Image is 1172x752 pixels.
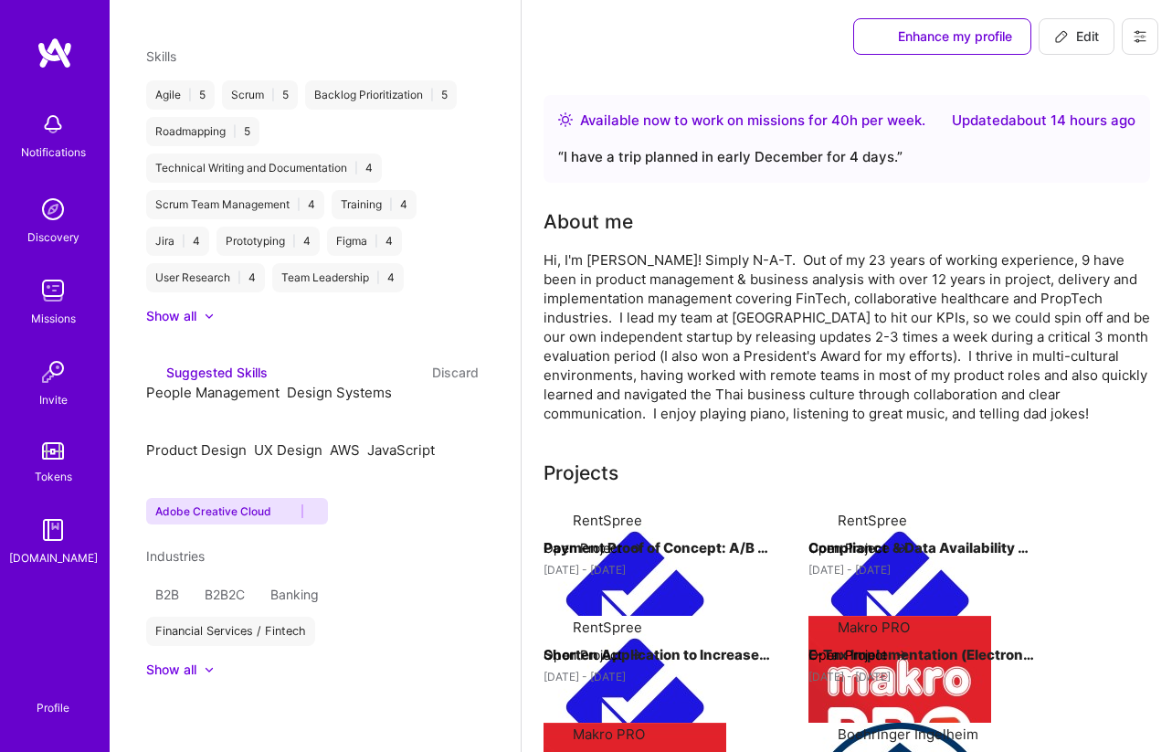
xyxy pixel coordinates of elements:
[259,461,273,474] i: Accept
[146,617,315,646] div: Financial Services / Fintech
[37,698,69,715] div: Profile
[335,461,349,474] i: Accept
[146,548,205,564] span: Industries
[146,363,268,382] div: Suggested Skills
[376,270,380,285] span: |
[261,580,328,609] div: Banking
[146,441,247,459] span: Product Design
[31,309,76,328] div: Missions
[9,548,98,567] div: [DOMAIN_NAME]
[35,512,71,548] img: guide book
[42,442,64,460] img: tokens
[182,234,185,249] span: |
[1054,27,1099,46] span: Edit
[238,270,241,285] span: |
[35,354,71,390] img: Invite
[146,80,215,110] div: Agile 5
[146,307,196,325] div: Show all
[367,441,435,459] span: JavaScript
[225,10,238,24] i: Reject
[346,10,360,24] i: Reject
[580,110,925,132] div: Available now to work on missions for h per week .
[272,263,404,292] div: Team Leadership 4
[558,146,1135,168] div: “ I have a trip planned in early December for 4 days. ”
[573,618,642,637] div: RentSpree
[335,476,349,490] i: Reject
[544,538,644,557] button: Open Project
[544,643,772,667] h4: Shorten Application to Increase Submission Rates
[152,418,165,432] i: Reject
[544,208,633,236] div: About me
[872,30,887,45] i: icon SuggestedTeams
[35,467,72,486] div: Tokens
[309,504,322,518] i: Reject
[327,227,402,256] div: Figma 4
[853,18,1031,55] button: Enhance my profile
[233,124,237,139] span: |
[808,667,1037,686] div: [DATE] - [DATE]
[573,725,645,744] div: Makro PRO
[37,37,73,69] img: logo
[952,110,1135,132] div: Updated about 14 hours ago
[146,190,324,219] div: Scrum Team Management 4
[292,418,306,432] i: Reject
[430,88,434,102] span: |
[39,390,68,409] div: Invite
[146,263,265,292] div: User Research 4
[544,509,726,692] img: Company logo
[146,117,259,146] div: Roadmapping 5
[831,111,850,129] span: 40
[427,362,484,383] button: Discard
[544,645,644,664] button: Open Project
[629,541,644,556] img: arrow-right
[808,538,909,557] button: Open Project
[375,234,378,249] span: |
[282,504,296,518] i: Accept
[373,476,386,490] i: Reject
[894,648,909,662] img: arrow-right
[35,106,71,143] img: bell
[544,560,772,579] div: [DATE] - [DATE]
[808,643,1037,667] h4: E-Tax Implementation (Electronic Tax Invoices)
[287,384,392,401] span: Design Systems
[254,441,322,459] span: UX Design
[808,645,909,664] button: Open Project
[330,441,360,459] span: AWS
[30,679,76,715] a: Profile
[152,10,165,24] i: Reject
[152,403,165,417] i: Accept
[544,250,1150,423] div: Hi, I'm [PERSON_NAME]! Simply N-A-T. Out of my 23 years of working experience, 9 have been in pro...
[292,403,306,417] i: Accept
[259,476,273,490] i: Reject
[389,197,393,212] span: |
[188,88,192,102] span: |
[838,725,978,744] div: Boehringer Ingelheim
[21,143,86,162] div: Notifications
[544,536,772,560] h4: Payment Proof of Concept: A/B Test for Application Completion and Submission Rates
[573,511,642,530] div: RentSpree
[354,161,358,175] span: |
[146,384,280,401] span: People Management
[292,234,296,249] span: |
[35,191,71,228] img: discovery
[544,460,618,487] div: Projects
[146,661,196,679] div: Show all
[808,536,1037,560] h4: Compliance & Data Availability Changes
[146,580,188,609] div: B2B
[195,580,254,609] div: B2B2C
[808,509,991,692] img: Company logo
[1039,18,1114,55] button: Edit
[146,48,176,64] span: Skills
[838,511,907,530] div: RentSpree
[216,227,320,256] div: Prototyping 4
[629,648,644,662] img: arrow-right
[146,227,209,256] div: Jira 4
[35,272,71,309] img: teamwork
[558,112,573,127] img: Availability
[146,365,159,378] i: icon SuggestedTeams
[872,27,1012,46] span: Enhance my profile
[222,80,298,110] div: Scrum 5
[838,618,910,637] div: Makro PRO
[544,667,772,686] div: [DATE] - [DATE]
[373,461,386,474] i: Accept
